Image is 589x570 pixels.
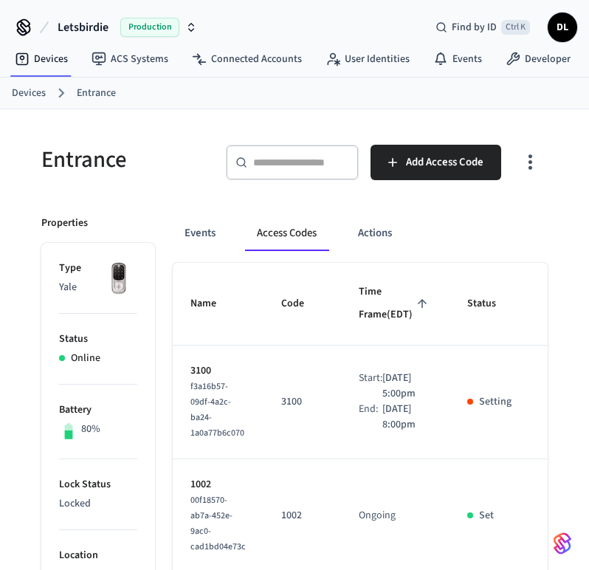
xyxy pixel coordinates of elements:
p: Battery [59,402,137,418]
span: 00f18570-ab7a-452e-9ac0-cad1bd04e73c [190,494,246,553]
div: Start: [359,371,382,402]
a: Developer [494,46,582,72]
a: Events [421,46,494,72]
p: Location [59,548,137,563]
p: Status [59,332,137,347]
p: Set [479,508,494,523]
p: Properties [41,216,88,231]
p: Locked [59,496,137,512]
p: 80% [81,422,100,437]
span: Add Access Code [406,153,483,172]
p: Setting [479,394,512,410]
img: Yale Assure Touchscreen Wifi Smart Lock, Satin Nickel, Front [100,261,137,298]
span: Code [281,292,323,315]
p: 1002 [281,508,323,523]
span: Status [467,292,515,315]
p: Lock Status [59,477,137,492]
span: Name [190,292,235,315]
span: DL [549,14,576,41]
div: End: [359,402,382,433]
p: 3100 [190,363,246,379]
p: Yale [59,280,137,295]
button: Access Codes [245,216,328,251]
p: 1002 [190,477,246,492]
a: Connected Accounts [180,46,314,72]
div: Find by IDCtrl K [424,14,542,41]
p: Type [59,261,137,276]
a: ACS Systems [80,46,180,72]
button: Actions [346,216,404,251]
a: User Identities [314,46,421,72]
button: Add Access Code [371,145,501,180]
p: [DATE] 5:00pm [382,371,432,402]
span: Find by ID [452,20,497,35]
img: SeamLogoGradient.69752ec5.svg [554,532,571,555]
div: ant example [173,216,548,251]
a: Entrance [77,86,116,101]
span: Time Frame(EDT) [359,281,432,327]
button: DL [548,13,577,42]
a: Devices [12,86,46,101]
p: 3100 [281,394,323,410]
span: Production [120,18,179,37]
h5: Entrance [41,145,208,175]
span: Ctrl K [501,20,530,35]
a: Devices [3,46,80,72]
span: f3a16b57-09df-4a2c-ba24-1a0a77b6c070 [190,380,244,439]
span: Letsbirdie [58,18,108,36]
p: Online [71,351,100,366]
button: Events [173,216,227,251]
p: [DATE] 8:00pm [382,402,432,433]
